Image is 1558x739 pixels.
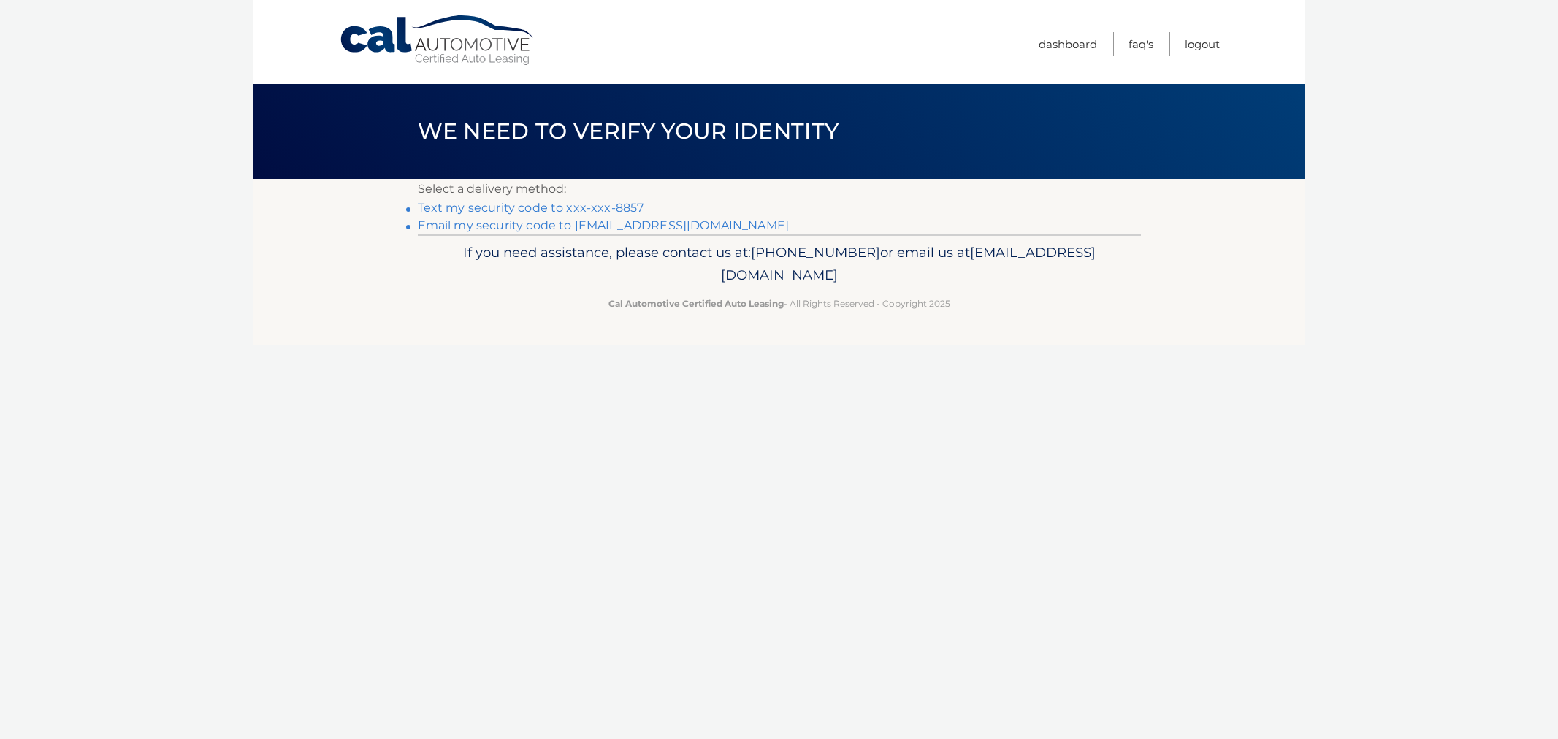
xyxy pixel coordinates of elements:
a: Logout [1185,32,1220,56]
p: - All Rights Reserved - Copyright 2025 [427,296,1131,311]
a: Email my security code to [EMAIL_ADDRESS][DOMAIN_NAME] [418,218,790,232]
span: [PHONE_NUMBER] [751,244,880,261]
a: Cal Automotive [339,15,536,66]
a: Dashboard [1039,32,1097,56]
p: Select a delivery method: [418,179,1141,199]
p: If you need assistance, please contact us at: or email us at [427,241,1131,288]
a: FAQ's [1129,32,1153,56]
span: We need to verify your identity [418,118,839,145]
strong: Cal Automotive Certified Auto Leasing [608,298,784,309]
a: Text my security code to xxx-xxx-8857 [418,201,644,215]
